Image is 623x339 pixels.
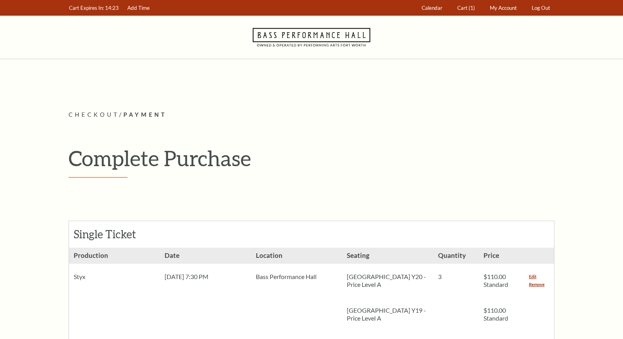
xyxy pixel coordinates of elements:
h3: Location [251,248,342,264]
a: Remove [529,281,545,288]
h3: Production [69,248,160,264]
a: Calendar [418,0,446,16]
span: Bass Performance Hall [256,273,317,280]
span: Payment [123,111,167,118]
h2: Single Ticket [74,228,159,241]
span: $110.00 Standard [484,273,508,288]
span: 14:23 [105,5,119,11]
h1: Complete Purchase [69,145,554,171]
span: $110.00 Standard [484,306,508,322]
div: Styx [69,264,160,290]
span: Calendar [422,5,442,11]
h3: Price [479,248,524,264]
p: [GEOGRAPHIC_DATA] Y20 - Price Level A [347,273,428,288]
a: Log Out [528,0,554,16]
span: Cart Expires In: [69,5,104,11]
p: 3 [438,273,474,281]
a: My Account [486,0,521,16]
h3: Seating [342,248,433,264]
a: Add Time [124,0,154,16]
span: My Account [490,5,517,11]
p: / [69,110,554,120]
span: Cart [457,5,467,11]
h3: Date [160,248,251,264]
div: [DATE] 7:30 PM [160,264,251,290]
a: Cart (1) [454,0,479,16]
a: Edit [529,273,536,281]
span: Checkout [69,111,119,118]
span: (1) [469,5,475,11]
h3: Quantity [433,248,479,264]
p: [GEOGRAPHIC_DATA] Y19 - Price Level A [347,306,428,322]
